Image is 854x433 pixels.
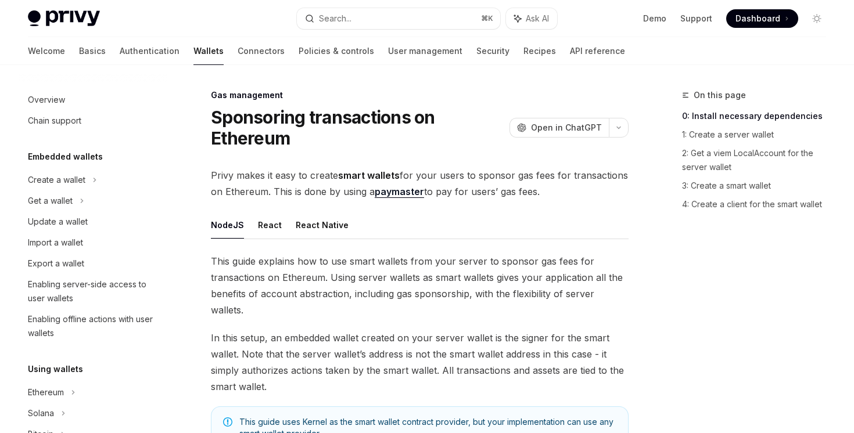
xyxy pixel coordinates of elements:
div: Get a wallet [28,194,73,208]
span: Dashboard [735,13,780,24]
div: Enabling server-side access to user wallets [28,277,160,305]
a: User management [388,37,462,65]
a: Recipes [523,37,556,65]
h1: Sponsoring transactions on Ethereum [211,107,505,149]
span: In this setup, an embedded wallet created on your server wallet is the signer for the smart walle... [211,330,629,395]
button: React Native [296,211,349,239]
svg: Note [223,417,232,427]
a: Chain support [19,110,167,131]
a: 0: Install necessary dependencies [682,107,835,125]
a: paymaster [375,186,424,198]
span: Open in ChatGPT [531,122,602,133]
a: 3: Create a smart wallet [682,176,835,195]
a: 2: Get a viem LocalAccount for the server wallet [682,144,835,176]
a: 4: Create a client for the smart wallet [682,195,835,214]
div: Export a wallet [28,257,84,270]
a: Basics [79,37,106,65]
a: Support [680,13,712,24]
span: On this page [694,88,746,102]
a: Policies & controls [299,37,374,65]
a: Enabling offline actions with user wallets [19,309,167,344]
strong: smart wallets [338,169,400,181]
div: Chain support [28,114,81,128]
a: Authentication [120,37,180,65]
a: 1: Create a server wallet [682,125,835,144]
a: Welcome [28,37,65,65]
h5: Using wallets [28,362,83,376]
span: This guide explains how to use smart wallets from your server to sponsor gas fees for transaction... [211,253,629,318]
div: Solana [28,406,54,420]
a: Security [476,37,509,65]
span: Privy makes it easy to create for your users to sponsor gas fees for transactions on Ethereum. Th... [211,167,629,200]
button: Search...⌘K [297,8,500,29]
a: API reference [570,37,625,65]
a: Enabling server-side access to user wallets [19,274,167,309]
span: ⌘ K [481,14,493,23]
button: NodeJS [211,211,244,239]
div: Create a wallet [28,173,85,187]
button: Toggle dark mode [808,9,826,28]
button: Ask AI [506,8,557,29]
div: Import a wallet [28,236,83,250]
h5: Embedded wallets [28,150,103,164]
a: Dashboard [726,9,798,28]
div: Ethereum [28,385,64,399]
button: Open in ChatGPT [509,118,609,138]
button: React [258,211,282,239]
a: Overview [19,89,167,110]
img: light logo [28,10,100,27]
div: Search... [319,12,351,26]
a: Wallets [193,37,224,65]
a: Demo [643,13,666,24]
a: Import a wallet [19,232,167,253]
a: Connectors [238,37,285,65]
a: Export a wallet [19,253,167,274]
div: Overview [28,93,65,107]
div: Enabling offline actions with user wallets [28,312,160,340]
div: Gas management [211,89,629,101]
a: Update a wallet [19,211,167,232]
div: Update a wallet [28,215,88,229]
span: Ask AI [526,13,549,24]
